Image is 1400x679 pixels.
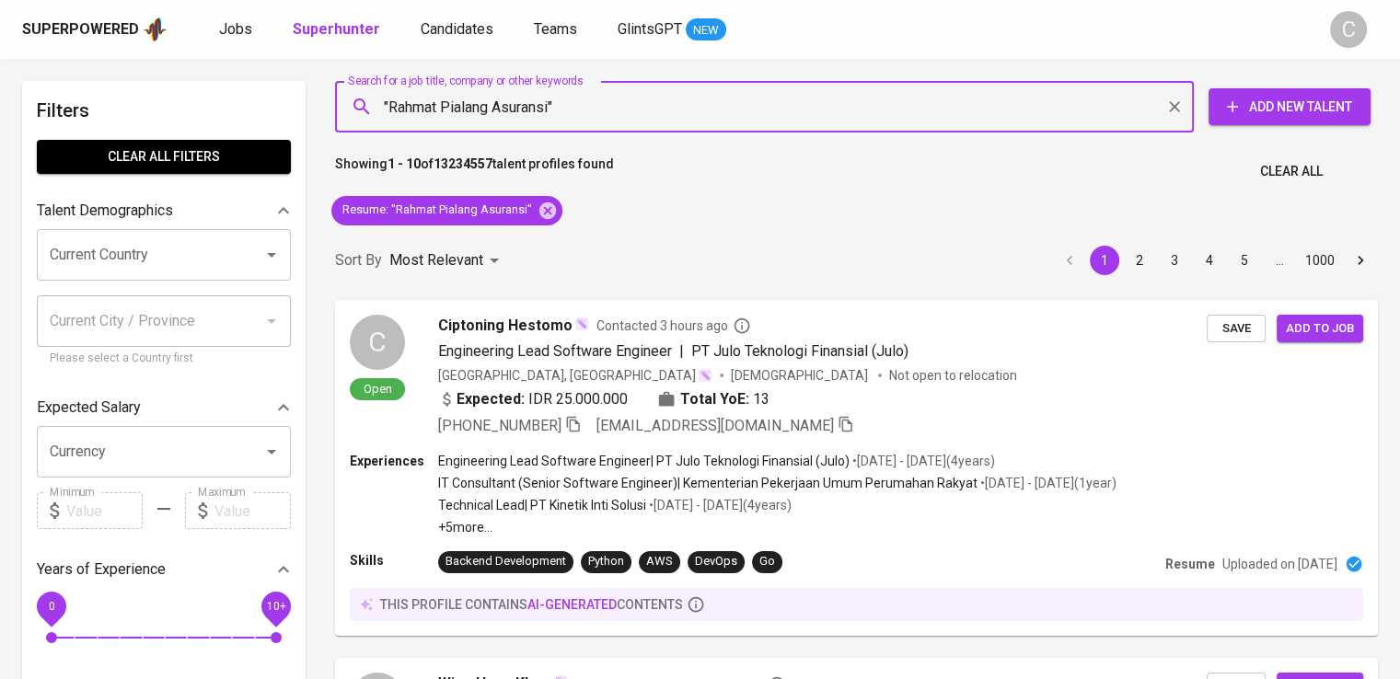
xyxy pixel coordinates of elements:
span: 0 [48,600,54,613]
span: Engineering Lead Software Engineer [438,342,672,360]
button: page 1 [1090,246,1119,275]
span: Jobs [219,20,252,38]
button: Clear All [1253,155,1330,189]
div: [GEOGRAPHIC_DATA], [GEOGRAPHIC_DATA] [438,366,712,385]
div: Backend Development [445,553,566,570]
span: 13 [753,388,769,410]
button: Clear [1162,94,1187,120]
h6: Filters [37,96,291,125]
p: IT Consultant (Senior Software Engineer) | Kementerian Pekerjaan Umum Perumahan Rakyat [438,474,978,492]
div: Go [759,553,775,570]
button: Go to page 1000 [1300,246,1340,275]
button: Open [259,439,284,465]
div: Superpowered [22,19,139,40]
div: DevOps [695,553,737,570]
img: magic_wand.svg [698,368,712,383]
b: Total YoE: [680,388,749,410]
span: [DEMOGRAPHIC_DATA] [731,366,871,385]
nav: pagination navigation [1052,246,1378,275]
span: Save [1216,318,1256,339]
input: Value [214,492,291,529]
a: Teams [534,18,581,41]
span: Resume : "Rahmat Pialang Asuransi" [331,201,543,219]
p: • [DATE] - [DATE] ( 4 years ) [850,452,995,470]
span: Add to job [1286,318,1354,339]
span: Ciptoning Hestomo [438,315,573,337]
span: Contacted 3 hours ago [596,316,751,335]
span: Add New Talent [1223,96,1356,119]
div: Talent Demographics [37,192,291,229]
div: Python [588,553,624,570]
img: app logo [143,16,168,43]
button: Add New Talent [1209,88,1371,125]
span: Clear All filters [52,145,276,168]
p: Sort By [335,249,382,271]
button: Save [1207,315,1266,343]
span: | [679,340,684,363]
div: Years of Experience [37,551,291,588]
div: Resume: "Rahmat Pialang Asuransi" [331,196,562,225]
p: • [DATE] - [DATE] ( 4 years ) [646,496,792,514]
p: Years of Experience [37,558,166,581]
a: Candidates [421,18,497,41]
button: Clear All filters [37,140,291,174]
a: COpenCiptoning HestomoContacted 3 hours agoEngineering Lead Software Engineer|PT Julo Teknologi F... [335,300,1378,636]
input: Value [66,492,143,529]
button: Go to next page [1346,246,1375,275]
p: Please select a Country first [50,350,278,368]
span: AI-generated [527,597,617,612]
p: Resume [1165,555,1215,573]
b: 13234557 [434,156,492,171]
p: Technical Lead | PT Kinetik Inti Solusi [438,496,646,514]
p: Engineering Lead Software Engineer | PT Julo Teknologi Finansial (Julo) [438,452,850,470]
b: Superhunter [293,20,380,38]
p: Not open to relocation [889,366,1017,385]
button: Go to page 5 [1230,246,1259,275]
button: Go to page 4 [1195,246,1224,275]
div: AWS [646,553,673,570]
span: PT Julo Teknologi Finansial (Julo) [691,342,908,360]
button: Go to page 2 [1125,246,1154,275]
p: Most Relevant [389,249,483,271]
button: Open [259,242,284,268]
span: [PHONE_NUMBER] [438,417,561,434]
p: • [DATE] - [DATE] ( 1 year ) [978,474,1117,492]
span: [EMAIL_ADDRESS][DOMAIN_NAME] [596,417,834,434]
div: C [350,315,405,370]
p: Skills [350,551,438,570]
p: +5 more ... [438,518,1117,536]
a: GlintsGPT NEW [618,18,726,41]
a: Superhunter [293,18,384,41]
a: Jobs [219,18,256,41]
span: Teams [534,20,577,38]
span: Candidates [421,20,493,38]
div: Most Relevant [389,244,505,278]
p: Experiences [350,452,438,470]
b: Expected: [457,388,525,410]
span: NEW [686,21,726,40]
button: Go to page 3 [1160,246,1189,275]
span: 10+ [266,600,285,613]
span: Open [356,381,399,397]
div: Expected Salary [37,389,291,426]
p: Expected Salary [37,397,141,419]
span: GlintsGPT [618,20,682,38]
p: Showing of talent profiles found [335,155,614,189]
p: this profile contains contents [380,595,683,614]
div: IDR 25.000.000 [438,388,628,410]
a: Superpoweredapp logo [22,16,168,43]
div: C [1330,11,1367,48]
p: Talent Demographics [37,200,173,222]
span: Clear All [1260,160,1323,183]
button: Add to job [1277,315,1363,343]
img: magic_wand.svg [574,316,589,331]
svg: By Batam recruiter [733,316,751,335]
div: … [1265,251,1294,270]
p: Uploaded on [DATE] [1222,555,1337,573]
b: 1 - 10 [388,156,421,171]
